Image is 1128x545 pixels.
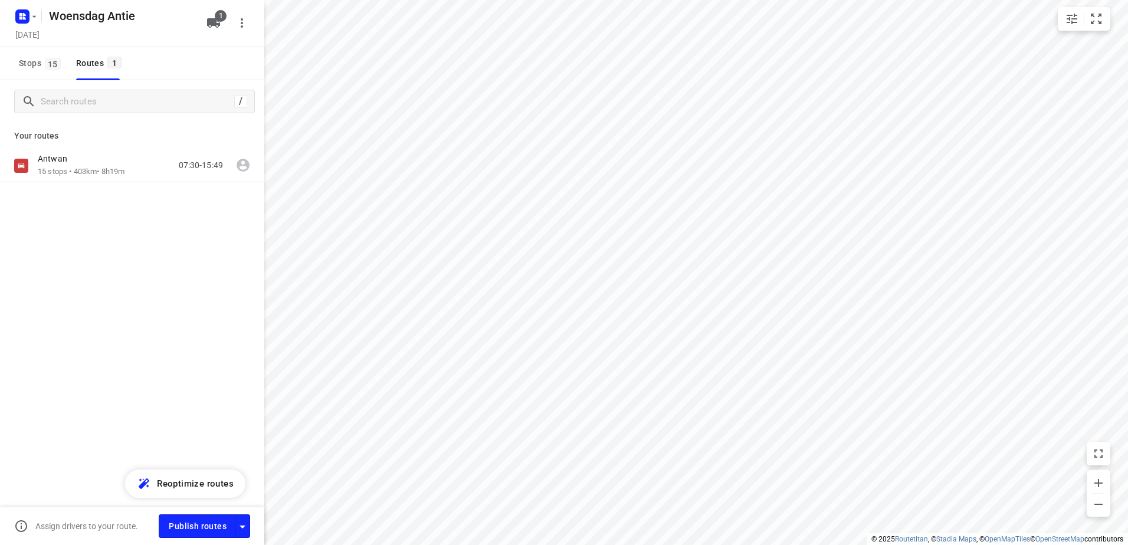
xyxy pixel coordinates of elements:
button: Fit zoom [1084,7,1108,31]
span: Publish routes [169,519,227,534]
a: Stadia Maps [936,535,976,543]
a: Routetitan [895,535,928,543]
button: Publish routes [159,514,235,537]
p: 07:30-15:49 [179,159,223,172]
p: Your routes [14,130,250,142]
button: Map settings [1060,7,1084,31]
span: Stops [19,56,64,71]
li: © 2025 , © , © © contributors [871,535,1123,543]
h5: Project date [11,28,44,41]
p: Antwan [38,153,74,164]
div: / [234,95,247,108]
p: Assign drivers to your route. [35,521,138,531]
button: 1 [202,11,225,35]
h5: Woensdag Antie [44,6,197,25]
button: Reoptimize routes [125,470,245,498]
span: 15 [45,58,61,70]
span: Assign driver [231,153,255,177]
a: OpenStreetMap [1035,535,1084,543]
p: 15 stops • 403km • 8h19m [38,166,124,178]
div: Routes [76,56,125,71]
span: Reoptimize routes [157,476,234,491]
div: Driver app settings [235,518,250,533]
span: 1 [107,57,122,68]
span: 1 [215,10,227,22]
input: Search routes [41,93,234,111]
a: OpenMapTiles [985,535,1030,543]
div: small contained button group [1058,7,1110,31]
